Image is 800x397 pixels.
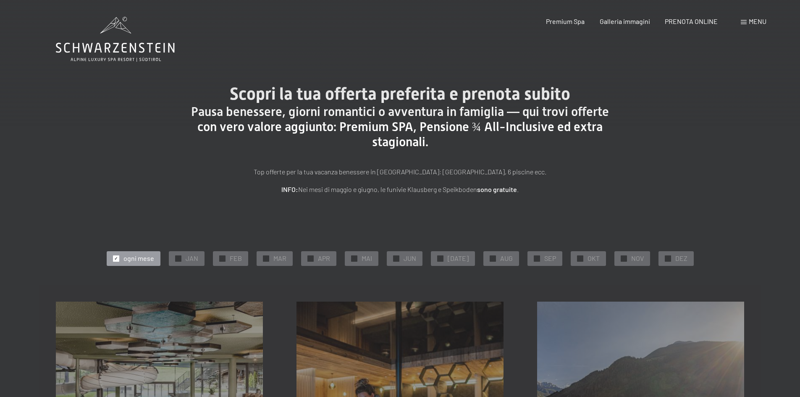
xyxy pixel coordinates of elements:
span: ogni mese [123,254,154,263]
span: DEZ [675,254,687,263]
span: ✓ [622,255,625,261]
span: AUG [500,254,513,263]
span: Menu [749,17,766,25]
span: ✓ [394,255,398,261]
span: ✓ [352,255,356,261]
span: ✓ [264,255,268,261]
span: MAI [362,254,372,263]
span: APR [318,254,330,263]
span: JUN [404,254,416,263]
span: Pausa benessere, giorni romantici o avventura in famiglia — qui trovi offerte con vero valore agg... [191,104,609,149]
span: FEB [230,254,242,263]
span: ✓ [666,255,669,261]
span: OKT [588,254,600,263]
strong: INFO: [281,185,298,193]
span: ✓ [491,255,494,261]
span: JAN [186,254,198,263]
span: [DATE] [448,254,469,263]
a: PRENOTA ONLINE [665,17,718,25]
strong: sono gratuite [477,185,517,193]
span: SEP [544,254,556,263]
p: Top offerte per la tua vacanza benessere in [GEOGRAPHIC_DATA]: [GEOGRAPHIC_DATA], 6 piscine ecc. [190,166,610,177]
span: ✓ [535,255,538,261]
span: ✓ [438,255,442,261]
span: NOV [631,254,644,263]
a: Galleria immagini [600,17,650,25]
span: ✓ [578,255,582,261]
span: MAR [273,254,286,263]
span: Scopri la tua offerta preferita e prenota subito [230,84,570,104]
span: ✓ [176,255,180,261]
span: ✓ [309,255,312,261]
p: Nei mesi di maggio e giugno, le funivie Klausberg e Speikboden . [190,184,610,195]
a: Premium Spa [546,17,585,25]
span: ✓ [114,255,118,261]
span: ✓ [220,255,224,261]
